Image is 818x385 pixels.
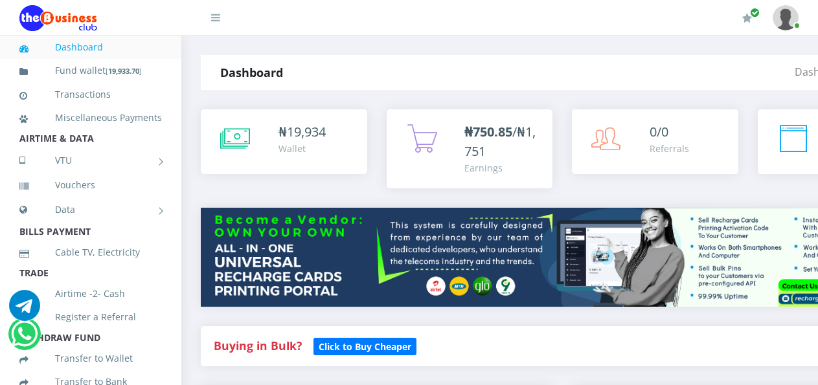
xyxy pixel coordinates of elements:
b: ₦750.85 [464,123,512,140]
img: Logo [19,5,97,31]
a: Transactions [19,80,162,109]
small: [ ] [106,66,142,76]
a: Data [19,193,162,226]
b: 19,933.70 [108,66,139,76]
a: Airtime -2- Cash [19,279,162,309]
span: Renew/Upgrade Subscription [750,8,760,17]
a: Chat for support [11,328,38,349]
div: Referrals [650,142,689,155]
strong: Dashboard [220,65,283,80]
a: ₦19,934 Wallet [201,109,367,174]
strong: Buying in Bulk? [214,338,302,353]
i: Renew/Upgrade Subscription [742,13,752,23]
span: 0/0 [650,123,668,140]
a: Click to Buy Cheaper [313,338,416,353]
div: ₦ [278,122,326,142]
img: User [773,5,799,30]
a: Transfer to Wallet [19,344,162,373]
div: Wallet [278,142,326,155]
div: Earnings [464,161,540,175]
a: Dashboard [19,32,162,62]
span: /₦1,751 [464,123,536,160]
b: Click to Buy Cheaper [319,340,411,353]
a: Cable TV, Electricity [19,237,162,267]
a: Vouchers [19,170,162,200]
a: ₦750.85/₦1,751 Earnings [387,109,553,188]
a: Fund wallet[19,933.70] [19,56,162,86]
span: 19,934 [287,123,326,140]
a: Miscellaneous Payments [19,103,162,133]
a: Chat for support [9,300,40,321]
a: VTU [19,144,162,177]
a: Register a Referral [19,302,162,332]
a: 0/0 Referrals [572,109,738,174]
